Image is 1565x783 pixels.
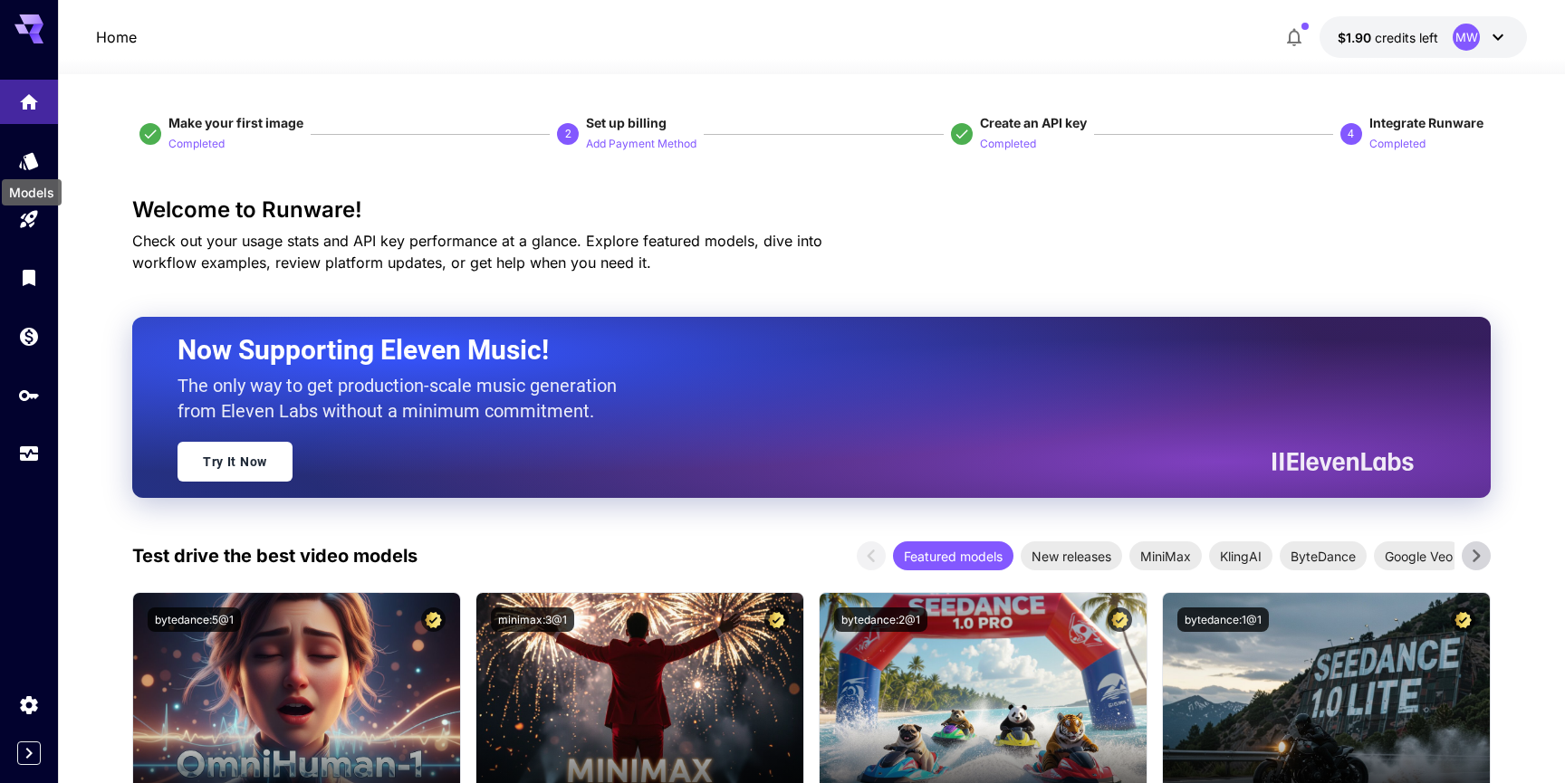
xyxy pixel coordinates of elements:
button: Completed [980,132,1036,154]
p: Test drive the best video models [132,542,418,569]
div: Library [18,266,40,289]
a: Try It Now [178,442,293,482]
h2: Now Supporting Eleven Music! [178,333,1400,368]
div: Playground [18,208,40,231]
div: Models [18,149,40,172]
span: Check out your usage stats and API key performance at a glance. Explore featured models, dive int... [132,232,822,272]
button: Certified Model – Vetted for best performance and includes a commercial license. [1451,607,1475,632]
div: Home [18,91,40,113]
div: ByteDance [1280,541,1367,570]
button: Completed [1369,132,1426,154]
span: KlingAI [1209,547,1272,566]
button: Completed [168,132,225,154]
a: Home [96,26,137,48]
div: Settings [18,693,40,716]
h3: Welcome to Runware! [132,197,1491,223]
button: bytedance:5@1 [148,607,241,632]
span: Google Veo [1374,547,1464,566]
p: 4 [1348,126,1354,142]
p: Completed [168,136,225,153]
button: $1.9006MW [1320,16,1527,58]
button: Add Payment Method [586,132,696,154]
span: Make your first image [168,115,303,130]
span: ByteDance [1280,547,1367,566]
span: Integrate Runware [1369,115,1483,130]
span: Create an API key [980,115,1087,130]
span: Featured models [893,547,1013,566]
span: Set up billing [586,115,667,130]
div: API Keys [18,384,40,406]
span: credits left [1375,30,1438,45]
div: MW [1453,24,1480,51]
button: Expand sidebar [17,741,41,765]
div: MiniMax [1129,541,1202,570]
p: 2 [565,126,571,142]
div: New releases [1021,541,1122,570]
p: Completed [980,136,1036,153]
div: KlingAI [1209,541,1272,570]
div: Google Veo [1374,541,1464,570]
div: Wallet [18,325,40,348]
p: The only way to get production-scale music generation from Eleven Labs without a minimum commitment. [178,373,630,424]
div: Usage [18,443,40,465]
span: MiniMax [1129,547,1202,566]
button: bytedance:1@1 [1177,607,1269,632]
button: Certified Model – Vetted for best performance and includes a commercial license. [421,607,446,632]
button: Certified Model – Vetted for best performance and includes a commercial license. [1108,607,1132,632]
div: $1.9006 [1338,28,1438,47]
p: Add Payment Method [586,136,696,153]
div: Models [2,179,62,205]
button: minimax:3@1 [491,607,574,632]
nav: breadcrumb [96,26,137,48]
button: Certified Model – Vetted for best performance and includes a commercial license. [764,607,789,632]
p: Completed [1369,136,1426,153]
button: bytedance:2@1 [834,607,927,632]
div: Featured models [893,541,1013,570]
span: New releases [1021,547,1122,566]
span: $1.90 [1338,30,1375,45]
